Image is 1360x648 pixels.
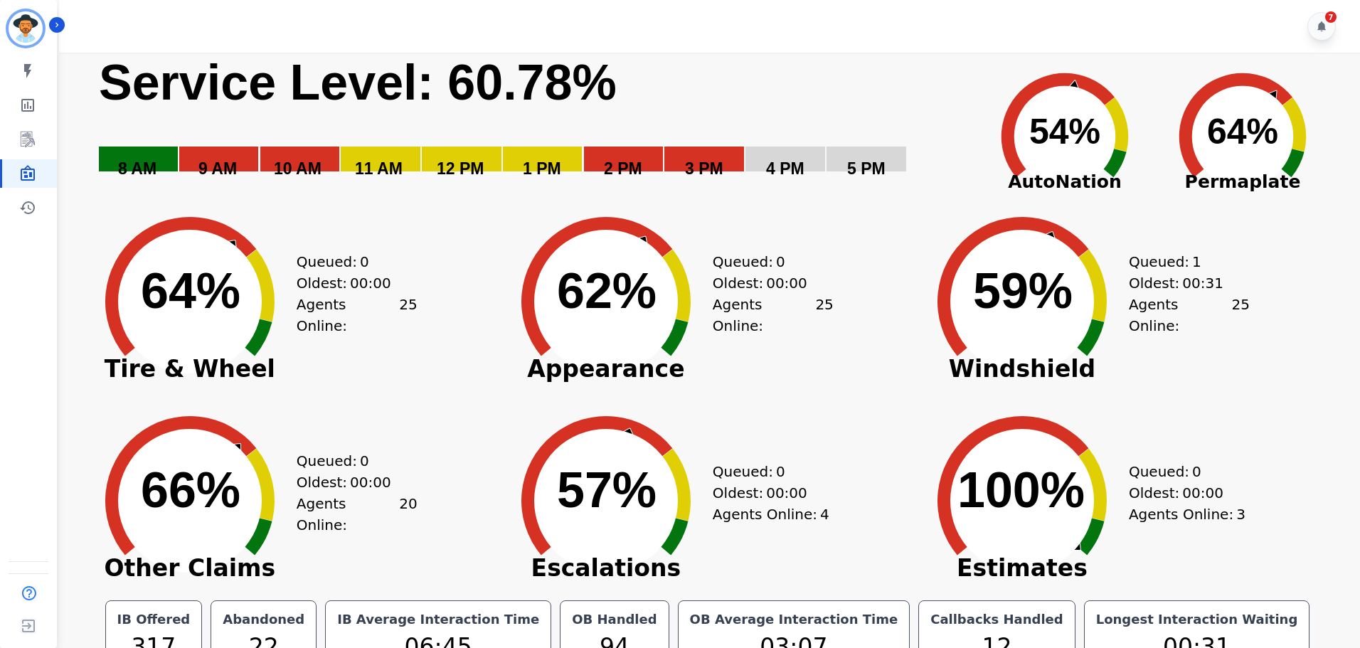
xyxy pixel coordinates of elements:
[1029,112,1100,152] text: 54%
[713,272,819,294] div: Oldest:
[713,461,819,482] div: Queued:
[713,482,819,504] div: Oldest:
[499,561,713,575] span: Escalations
[1207,112,1278,152] text: 64%
[928,610,1066,630] div: Callbacks Handled
[1129,504,1250,525] div: Agents Online:
[604,159,642,178] text: 2 PM
[115,610,193,630] div: IB Offered
[220,610,307,630] div: Abandoned
[97,53,973,198] svg: Service Level: 0%
[1154,169,1332,196] span: Permaplate
[360,450,369,472] span: 0
[297,251,403,272] div: Queued:
[1093,610,1301,630] div: Longest Interaction Waiting
[297,294,418,336] div: Agents Online:
[685,159,723,178] text: 3 PM
[557,263,657,319] text: 62%
[973,263,1073,319] text: 59%
[1192,251,1201,272] span: 1
[766,159,804,178] text: 4 PM
[713,251,819,272] div: Queued:
[141,263,240,319] text: 64%
[360,251,369,272] span: 0
[355,159,403,178] text: 11 AM
[350,472,391,493] span: 00:00
[687,610,901,630] div: OB Average Interaction Time
[1129,251,1236,272] div: Queued:
[766,272,807,294] span: 00:00
[350,272,391,294] span: 00:00
[815,294,833,336] span: 25
[557,462,657,518] text: 57%
[297,450,403,472] div: Queued:
[99,55,617,110] text: Service Level: 60.78%
[297,272,403,294] div: Oldest:
[776,251,785,272] span: 0
[399,493,417,536] span: 20
[820,504,829,525] span: 4
[297,493,418,536] div: Agents Online:
[274,159,322,178] text: 10 AM
[776,461,785,482] span: 0
[957,462,1085,518] text: 100%
[569,610,659,630] div: OB Handled
[1231,294,1249,336] span: 25
[1192,461,1201,482] span: 0
[1129,272,1236,294] div: Oldest:
[766,482,807,504] span: 00:00
[1182,272,1223,294] span: 00:31
[523,159,561,178] text: 1 PM
[334,610,542,630] div: IB Average Interaction Time
[499,362,713,376] span: Appearance
[83,362,297,376] span: Tire & Wheel
[915,561,1129,575] span: Estimates
[1129,461,1236,482] div: Queued:
[399,294,417,336] span: 25
[1325,11,1337,23] div: 7
[713,294,834,336] div: Agents Online:
[1129,482,1236,504] div: Oldest:
[976,169,1154,196] span: AutoNation
[141,462,240,518] text: 66%
[83,561,297,575] span: Other Claims
[118,159,156,178] text: 8 AM
[915,362,1129,376] span: Windshield
[198,159,237,178] text: 9 AM
[297,472,403,493] div: Oldest:
[9,11,43,46] img: Bordered avatar
[1182,482,1223,504] span: 00:00
[713,504,834,525] div: Agents Online:
[437,159,484,178] text: 12 PM
[1129,294,1250,336] div: Agents Online:
[1236,504,1245,525] span: 3
[847,159,886,178] text: 5 PM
